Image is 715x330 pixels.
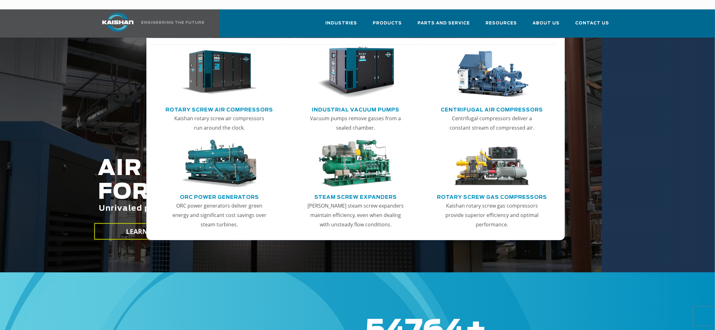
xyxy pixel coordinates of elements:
span: Industries [326,20,357,27]
span: Parts and Service [418,20,470,27]
img: thumb-Industrial-Vacuum-Pumps [317,47,394,99]
img: thumb-Rotary-Screw-Gas-Compressors [453,140,530,188]
p: Centrifugal compressors deliver a constant stream of compressed air. [443,114,541,132]
p: Vacuum pumps remove gasses from a sealed chamber. [307,114,404,132]
a: Resources [486,15,517,36]
a: Parts and Service [418,15,470,36]
a: Contact Us [576,15,609,36]
span: LEARN MORE [126,227,169,236]
span: Products [373,20,402,27]
a: Kaishan USA [94,9,205,38]
a: About Us [533,15,560,36]
img: Engineering the future [141,21,204,24]
span: Resources [486,20,517,27]
img: thumb-Steam-Screw-Expanders [317,140,394,188]
a: Industrial Vacuum Pumps [312,104,399,114]
a: Industries [326,15,357,36]
a: Products [373,15,402,36]
span: About Us [533,20,560,27]
h2: AIR COMPRESSORS FOR THE [98,157,529,232]
p: Kaishan rotary screw gas compressors provide superior efficiency and optimal performance. [443,201,541,229]
img: thumb-Rotary-Screw-Air-Compressors [181,47,258,99]
p: [PERSON_NAME] steam screw expanders maintain efficiency, even when dealing with unsteady flow con... [307,201,404,229]
a: ORC Power Generators [180,192,259,201]
img: thumb-ORC-Power-Generators [181,140,258,188]
a: Rotary Screw Gas Compressors [437,192,547,201]
a: Steam Screw Expanders [314,192,397,201]
img: thumb-Centrifugal-Air-Compressors [453,47,530,99]
a: Rotary Screw Air Compressors [166,104,273,114]
p: Kaishan rotary screw air compressors run around the clock. [171,114,268,132]
span: Unrivaled performance with up to 35% energy cost savings. [99,205,367,212]
p: ORC power generators deliver green energy and significant cost savings over steam turbines. [171,201,268,229]
a: LEARN MORE [94,223,201,240]
a: Centrifugal Air Compressors [441,104,543,114]
img: kaishan logo [94,13,141,32]
span: Contact Us [576,20,609,27]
